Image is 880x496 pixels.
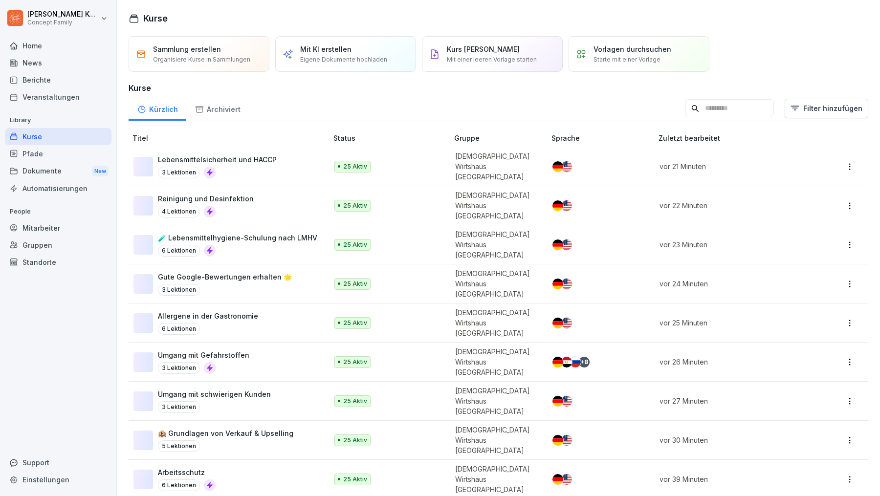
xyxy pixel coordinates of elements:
a: Kurse [5,128,111,145]
p: 3 Lektionen [158,401,200,413]
p: vor 26 Minuten [660,357,803,367]
p: People [5,204,111,219]
a: DokumenteNew [5,162,111,180]
p: vor 39 Minuten [660,474,803,484]
a: Automatisierungen [5,180,111,197]
p: vor 30 Minuten [660,435,803,445]
p: Starte mit einer Vorlage [594,55,660,64]
p: vor 27 Minuten [660,396,803,406]
p: Umgang mit Gefahrstoffen [158,350,249,360]
p: 3 Lektionen [158,167,200,178]
img: us.svg [561,474,572,485]
p: 25 Aktiv [343,358,367,367]
button: Filter hinzufügen [785,99,868,118]
p: Gute Google-Bewertungen erhalten 🌟 [158,272,292,282]
p: [DEMOGRAPHIC_DATA] Wirtshaus [GEOGRAPHIC_DATA] [455,464,536,495]
a: Home [5,37,111,54]
img: de.svg [552,200,563,211]
p: vor 21 Minuten [660,161,803,172]
img: eg.svg [561,357,572,367]
p: Allergene in der Gastronomie [158,311,258,321]
p: [DEMOGRAPHIC_DATA] Wirtshaus [GEOGRAPHIC_DATA] [455,190,536,221]
img: us.svg [561,200,572,211]
img: us.svg [561,279,572,289]
p: 3 Lektionen [158,284,200,296]
p: 25 Aktiv [343,201,367,210]
div: Support [5,454,111,471]
a: News [5,54,111,71]
p: 25 Aktiv [343,319,367,327]
img: ru.svg [570,357,581,367]
p: 25 Aktiv [343,280,367,288]
p: Mit KI erstellen [300,44,352,54]
p: [DEMOGRAPHIC_DATA] Wirtshaus [GEOGRAPHIC_DATA] [455,307,536,338]
p: Lebensmittelsicherheit und HACCP [158,154,277,165]
img: us.svg [561,161,572,172]
p: Titel [132,133,330,143]
p: 5 Lektionen [158,440,200,452]
p: 25 Aktiv [343,436,367,445]
p: Eigene Dokumente hochladen [300,55,387,64]
a: Pfade [5,145,111,162]
p: 6 Lektionen [158,479,200,491]
p: Sprache [551,133,655,143]
p: Umgang mit schwierigen Kunden [158,389,271,399]
img: de.svg [552,279,563,289]
p: Arbeitsschutz [158,467,216,477]
div: New [92,166,109,177]
p: vor 25 Minuten [660,318,803,328]
p: vor 22 Minuten [660,200,803,211]
a: Standorte [5,254,111,271]
a: Gruppen [5,237,111,254]
p: [PERSON_NAME] Komarov [27,10,99,19]
a: Einstellungen [5,471,111,488]
p: vor 23 Minuten [660,239,803,250]
a: Archiviert [186,96,249,121]
a: Kürzlich [129,96,186,121]
p: 25 Aktiv [343,475,367,484]
div: Veranstaltungen [5,88,111,106]
h3: Kurse [129,82,868,94]
img: us.svg [561,318,572,328]
p: Library [5,112,111,128]
p: 6 Lektionen [158,245,200,257]
p: 25 Aktiv [343,240,367,249]
div: + 8 [579,357,590,367]
img: de.svg [552,239,563,250]
p: Sammlung erstellen [153,44,221,54]
p: Zuletzt bearbeitet [659,133,814,143]
p: [DEMOGRAPHIC_DATA] Wirtshaus [GEOGRAPHIC_DATA] [455,229,536,260]
img: de.svg [552,161,563,172]
p: 🧪 Lebensmittelhygiene-Schulung nach LMHV [158,233,317,243]
div: Berichte [5,71,111,88]
img: us.svg [561,396,572,407]
p: Gruppe [454,133,548,143]
img: de.svg [552,318,563,328]
p: Concept Family [27,19,99,26]
a: Mitarbeiter [5,219,111,237]
p: [DEMOGRAPHIC_DATA] Wirtshaus [GEOGRAPHIC_DATA] [455,151,536,182]
div: Dokumente [5,162,111,180]
img: de.svg [552,357,563,367]
img: de.svg [552,435,563,446]
img: de.svg [552,474,563,485]
p: [DEMOGRAPHIC_DATA] Wirtshaus [GEOGRAPHIC_DATA] [455,386,536,416]
p: 6 Lektionen [158,323,200,335]
img: us.svg [561,435,572,446]
p: 3 Lektionen [158,362,200,374]
p: [DEMOGRAPHIC_DATA] Wirtshaus [GEOGRAPHIC_DATA] [455,346,536,377]
p: 🏨 Grundlagen von Verkauf & Upselling [158,428,293,438]
p: Vorlagen durchsuchen [594,44,671,54]
h1: Kurse [143,12,168,25]
img: us.svg [561,239,572,250]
